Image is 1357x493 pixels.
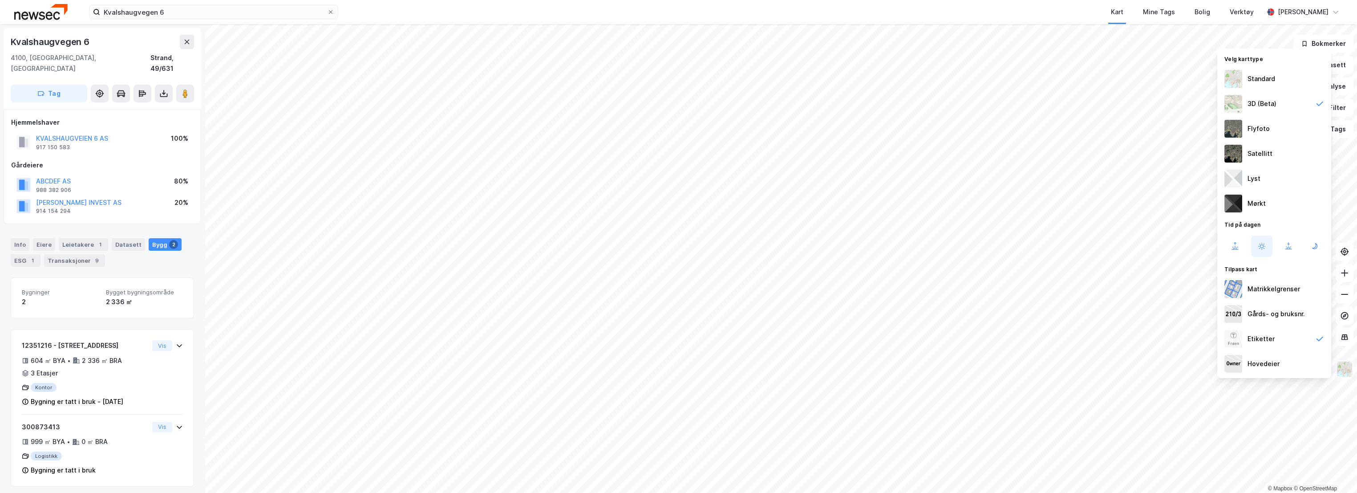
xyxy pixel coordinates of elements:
[28,256,37,265] div: 1
[11,254,41,267] div: ESG
[11,53,150,74] div: 4100, [GEOGRAPHIC_DATA], [GEOGRAPHIC_DATA]
[11,35,91,49] div: Kvalshaugvegen 6
[1294,485,1337,492] a: OpenStreetMap
[31,368,58,379] div: 3 Etasjer
[22,340,149,351] div: 12351216 - [STREET_ADDRESS]
[1248,73,1275,84] div: Standard
[1248,309,1305,319] div: Gårds- og bruksnr.
[67,438,70,445] div: •
[22,297,99,307] div: 2
[174,197,188,208] div: 20%
[96,240,105,249] div: 1
[1248,334,1275,344] div: Etiketter
[174,176,188,187] div: 80%
[100,5,327,19] input: Søk på adresse, matrikkel, gårdeiere, leietakere eller personer
[1248,359,1280,369] div: Hovedeier
[93,256,101,265] div: 9
[1224,170,1242,187] img: luj3wr1y2y3+OchiMxRmMxRlscgabnMEmZ7DJGWxyBpucwSZnsMkZbHIGm5zBJmewyRlscgabnMEmZ7DJGWxyBpucwSZnsMkZ...
[31,396,123,407] div: Bygning er tatt i bruk - [DATE]
[1224,195,1242,212] img: nCdM7BzjoCAAAAAElFTkSuQmCC
[1278,7,1329,17] div: [PERSON_NAME]
[31,355,65,366] div: 604 ㎡ BYA
[1217,261,1331,277] div: Tilpass kart
[11,160,194,171] div: Gårdeiere
[11,85,87,102] button: Tag
[22,289,99,296] span: Bygninger
[1312,450,1357,493] div: Kontrollprogram for chat
[1248,173,1260,184] div: Lyst
[169,240,178,249] div: 2
[1268,485,1292,492] a: Mapbox
[171,133,188,144] div: 100%
[36,208,71,215] div: 914 154 294
[1293,35,1353,53] button: Bokmerker
[33,238,55,251] div: Eiere
[11,117,194,128] div: Hjemmelshaver
[1336,361,1353,378] img: Z
[1224,305,1242,323] img: cadastreKeys.547ab17ec502f5a4ef2b.jpeg
[149,238,182,251] div: Bygg
[44,254,105,267] div: Transaksjoner
[1224,355,1242,373] img: majorOwner.b5e170eddb5c04bfeeff.jpeg
[81,436,108,447] div: 0 ㎡ BRA
[14,4,68,20] img: newsec-logo.f6e21ccffca1b3a03d2d.png
[1248,98,1276,109] div: 3D (Beta)
[1224,70,1242,88] img: Z
[1224,120,1242,138] img: Z
[82,355,122,366] div: 2 336 ㎡ BRA
[11,238,29,251] div: Info
[1248,284,1300,294] div: Matrikkelgrenser
[36,187,71,194] div: 988 382 906
[1217,50,1331,66] div: Velg karttype
[1111,7,1123,17] div: Kart
[112,238,145,251] div: Datasett
[67,357,71,364] div: •
[1248,198,1266,209] div: Mørkt
[59,238,108,251] div: Leietakere
[1224,95,1242,113] img: Z
[1312,450,1357,493] iframe: Chat Widget
[1224,145,1242,163] img: 9k=
[150,53,194,74] div: Strand, 49/631
[1248,148,1272,159] div: Satellitt
[152,340,172,351] button: Vis
[31,436,65,447] div: 999 ㎡ BYA
[152,422,172,432] button: Vis
[1143,7,1175,17] div: Mine Tags
[1248,123,1270,134] div: Flyfoto
[31,465,96,476] div: Bygning er tatt i bruk
[22,422,149,432] div: 300873413
[1230,7,1254,17] div: Verktøy
[1311,99,1353,117] button: Filter
[106,289,183,296] span: Bygget bygningsområde
[1312,120,1353,138] button: Tags
[106,297,183,307] div: 2 336 ㎡
[1217,216,1331,232] div: Tid på dagen
[1195,7,1210,17] div: Bolig
[36,144,70,151] div: 917 150 583
[1224,280,1242,298] img: cadastreBorders.cfe08de4b5ddd52a10de.jpeg
[1224,330,1242,348] img: Z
